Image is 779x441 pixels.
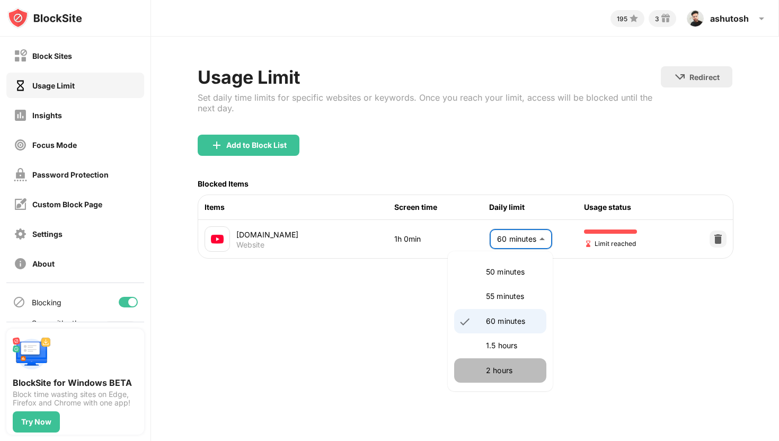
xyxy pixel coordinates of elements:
p: 2.5 hours [486,389,540,401]
p: 55 minutes [486,290,540,302]
p: 1.5 hours [486,340,540,351]
p: 2 hours [486,365,540,376]
p: 50 minutes [486,266,540,278]
p: 60 minutes [486,315,540,327]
